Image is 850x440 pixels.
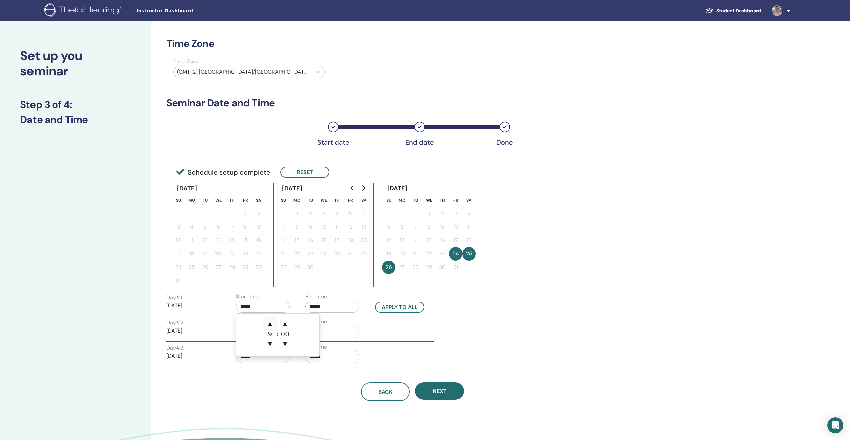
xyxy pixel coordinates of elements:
th: Friday [239,194,252,207]
button: 1 [422,207,436,220]
span: Back [378,388,392,395]
th: Saturday [462,194,476,207]
button: 15 [290,234,304,247]
img: graduation-cap-white.svg [706,8,714,13]
div: [DATE] [382,183,413,194]
button: 13 [212,234,225,247]
th: Monday [395,194,409,207]
button: 16 [304,234,317,247]
button: 3 [172,220,185,234]
button: 12 [198,234,212,247]
button: 23 [304,247,317,261]
button: 24 [172,261,185,274]
button: 9 [304,220,317,234]
th: Tuesday [304,194,317,207]
h3: Date and Time [20,114,131,126]
button: 1 [239,207,252,220]
button: 28 [225,261,239,274]
button: 14 [277,234,290,247]
button: 8 [290,220,304,234]
th: Wednesday [317,194,330,207]
button: 11 [330,220,344,234]
p: [DATE] [166,302,220,310]
label: Time Zone [169,58,329,66]
div: 00 [278,331,292,337]
button: 21 [409,247,422,261]
th: Saturday [357,194,371,207]
span: ▼ [263,337,277,351]
button: 6 [395,220,409,234]
button: 25 [185,261,198,274]
th: Saturday [252,194,265,207]
span: Next [433,388,447,395]
th: Wednesday [422,194,436,207]
button: 5 [198,220,212,234]
button: 18 [185,247,198,261]
div: [DATE] [172,183,203,194]
button: 24 [449,247,462,261]
h2: Set up you seminar [20,48,131,79]
button: 26 [198,261,212,274]
button: 16 [436,234,449,247]
button: 29 [290,261,304,274]
th: Thursday [225,194,239,207]
button: 12 [382,234,395,247]
th: Monday [290,194,304,207]
span: ▼ [278,337,292,351]
div: 9 [263,331,277,337]
button: Next [415,382,464,400]
button: 18 [330,234,344,247]
button: 22 [290,247,304,261]
button: 28 [409,261,422,274]
th: Tuesday [409,194,422,207]
th: Sunday [277,194,290,207]
span: Schedule setup complete [176,167,270,177]
button: 29 [239,261,252,274]
th: Thursday [330,194,344,207]
th: Tuesday [198,194,212,207]
button: 10 [172,234,185,247]
button: 7 [277,220,290,234]
button: 19 [198,247,212,261]
button: 27 [212,261,225,274]
button: 5 [382,220,395,234]
button: 19 [344,234,357,247]
button: 8 [422,220,436,234]
button: 30 [252,261,265,274]
button: 14 [409,234,422,247]
label: Start time [236,293,260,301]
button: 3 [449,207,462,220]
button: 18 [462,234,476,247]
button: 20 [395,247,409,261]
div: [DATE] [277,183,308,194]
button: 12 [344,220,357,234]
label: Day # 1 [166,294,182,302]
button: 30 [436,261,449,274]
button: 22 [422,247,436,261]
button: 31 [449,261,462,274]
a: Student Dashboard [700,5,766,17]
button: 27 [395,261,409,274]
button: Apply to all [375,302,424,313]
button: 16 [252,234,265,247]
button: 3 [317,207,330,220]
button: 26 [344,247,357,261]
button: 17 [172,247,185,261]
div: Start date [317,138,350,146]
button: 4 [330,207,344,220]
button: Go to previous month [347,181,358,195]
button: 23 [436,247,449,261]
span: ▲ [263,317,277,331]
th: Sunday [382,194,395,207]
button: 4 [462,207,476,220]
button: 29 [422,261,436,274]
button: 10 [317,220,330,234]
h3: Step 3 of 4 : [20,99,131,111]
button: 30 [304,261,317,274]
th: Monday [185,194,198,207]
button: 2 [436,207,449,220]
button: 13 [357,220,371,234]
button: 7 [225,220,239,234]
h3: Time Zone [166,38,658,50]
button: 26 [382,261,395,274]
